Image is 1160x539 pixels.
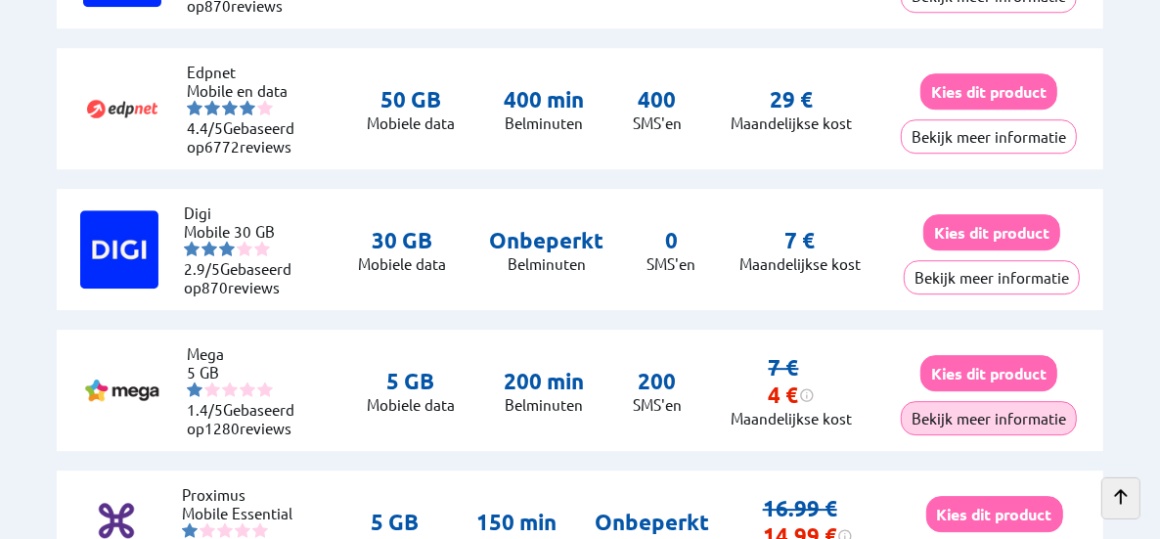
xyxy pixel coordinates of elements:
button: Kies dit product [920,355,1057,391]
p: SMS'en [633,395,682,414]
img: Logo of Mega [83,351,161,429]
img: starnr3 [222,100,238,115]
img: starnr5 [252,522,268,538]
img: starnr4 [240,382,255,397]
img: information [799,387,815,403]
img: starnr3 [219,241,235,256]
li: Gebaseerd op reviews [187,400,304,437]
p: Belminuten [489,254,603,273]
p: 400 [633,86,682,113]
img: starnr5 [254,241,270,256]
a: Kies dit product [920,82,1057,101]
a: Bekijk meer informatie [901,127,1077,146]
img: starnr4 [237,241,252,256]
li: Mega [187,344,304,363]
p: 0 [647,227,696,254]
img: Logo of Digi [80,210,158,289]
span: 1280 [204,419,240,437]
img: starnr2 [204,382,220,397]
s: 16.99 € [763,495,837,521]
p: 7 € [784,227,815,254]
img: starnr2 [200,522,215,538]
li: Gebaseerd op reviews [184,259,301,296]
p: 150 min [476,509,557,536]
p: 5 GB [350,509,438,536]
p: 200 min [504,368,584,395]
p: Onbeperkt [489,227,603,254]
img: starnr5 [257,100,273,115]
img: starnr4 [240,100,255,115]
p: Mobiele data [358,254,446,273]
img: starnr1 [187,382,202,397]
s: 7 € [769,354,799,381]
a: Kies dit product [923,223,1060,242]
p: 200 [633,368,682,395]
div: 4 € [769,382,815,409]
img: starnr3 [222,382,238,397]
p: 5 GB [367,368,455,395]
p: Maandelijkse kost [731,409,852,427]
p: Maandelijkse kost [731,113,852,132]
li: Mobile Essential [182,504,299,522]
img: starnr5 [257,382,273,397]
a: Kies dit product [926,505,1063,523]
li: Gebaseerd op reviews [187,118,304,156]
p: Mobiele data [367,395,455,414]
img: starnr1 [182,522,198,538]
li: Mobile en data [187,81,304,100]
img: starnr2 [204,100,220,115]
button: Kies dit product [920,73,1057,110]
span: 2.9/5 [184,259,220,278]
li: Mobile 30 GB [184,222,301,241]
img: starnr4 [235,522,250,538]
p: Belminuten [504,113,584,132]
button: Kies dit product [923,214,1060,250]
p: 400 min [504,86,584,113]
button: Bekijk meer informatie [901,119,1077,154]
p: 30 GB [358,227,446,254]
span: 1.4/5 [187,400,223,419]
img: starnr3 [217,522,233,538]
a: Kies dit product [920,364,1057,382]
img: starnr1 [184,241,200,256]
a: Bekijk meer informatie [904,268,1080,287]
p: Maandelijkse kost [739,254,861,273]
p: SMS'en [633,113,682,132]
li: Edpnet [187,63,304,81]
span: 870 [201,278,228,296]
button: Bekijk meer informatie [904,260,1080,294]
p: Mobiele data [367,113,455,132]
p: 29 € [770,86,813,113]
p: Belminuten [504,395,584,414]
img: starnr1 [187,100,202,115]
p: Onbeperkt [595,509,709,536]
li: Proximus [182,485,299,504]
img: starnr2 [201,241,217,256]
li: Digi [184,203,301,222]
p: 50 GB [367,86,455,113]
button: Bekijk meer informatie [901,401,1077,435]
p: SMS'en [647,254,696,273]
a: Bekijk meer informatie [901,409,1077,427]
span: 4.4/5 [187,118,223,137]
span: 6772 [204,137,240,156]
img: Logo of Edpnet [83,69,161,148]
button: Kies dit product [926,496,1063,532]
li: 5 GB [187,363,304,382]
